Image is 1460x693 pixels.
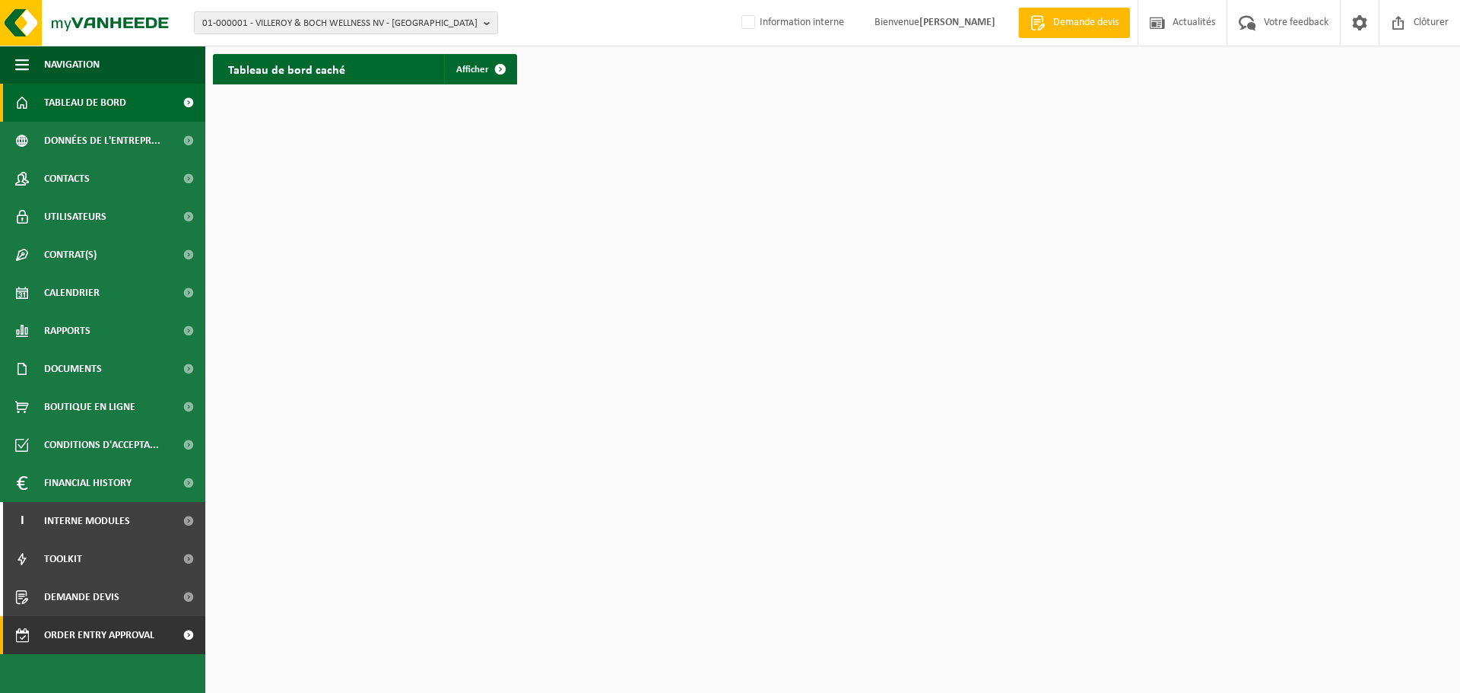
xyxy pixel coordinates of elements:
[44,426,159,464] span: Conditions d'accepta...
[44,84,126,122] span: Tableau de bord
[202,12,478,35] span: 01-000001 - VILLEROY & BOCH WELLNESS NV - [GEOGRAPHIC_DATA]
[44,502,130,540] span: Interne modules
[213,54,360,84] h2: Tableau de bord caché
[44,122,160,160] span: Données de l'entrepr...
[44,236,97,274] span: Contrat(s)
[194,11,498,34] button: 01-000001 - VILLEROY & BOCH WELLNESS NV - [GEOGRAPHIC_DATA]
[44,616,154,654] span: Order entry approval
[1018,8,1130,38] a: Demande devis
[44,350,102,388] span: Documents
[444,54,516,84] a: Afficher
[44,274,100,312] span: Calendrier
[15,502,29,540] span: I
[44,160,90,198] span: Contacts
[44,540,82,578] span: Toolkit
[456,65,489,75] span: Afficher
[738,11,844,34] label: Information interne
[919,17,995,28] strong: [PERSON_NAME]
[44,388,135,426] span: Boutique en ligne
[44,198,106,236] span: Utilisateurs
[44,578,119,616] span: Demande devis
[44,312,90,350] span: Rapports
[44,46,100,84] span: Navigation
[1049,15,1122,30] span: Demande devis
[44,464,132,502] span: Financial History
